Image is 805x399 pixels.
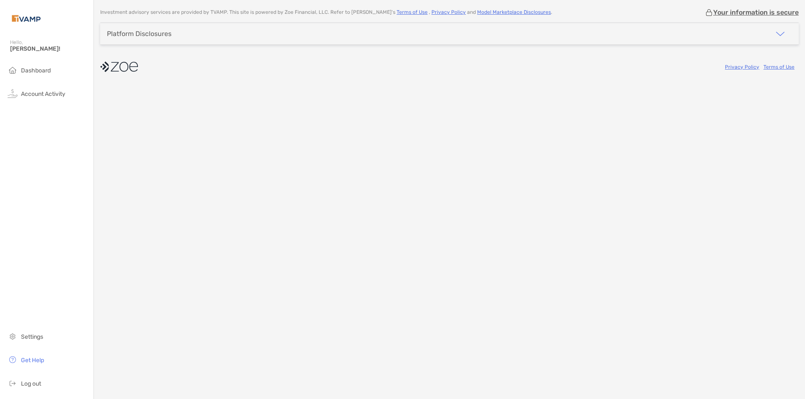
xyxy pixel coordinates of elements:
div: Platform Disclosures [107,30,171,38]
img: icon arrow [775,29,785,39]
img: activity icon [8,88,18,98]
span: Log out [21,380,41,387]
span: Settings [21,333,43,340]
img: Zoe Logo [10,3,42,33]
span: Get Help [21,357,44,364]
a: Terms of Use [763,64,795,70]
a: Model Marketplace Disclosures [477,9,551,15]
p: Your information is secure [713,8,799,16]
img: settings icon [8,331,18,341]
img: household icon [8,65,18,75]
a: Privacy Policy [431,9,466,15]
img: logout icon [8,378,18,388]
img: company logo [100,57,138,76]
a: Privacy Policy [725,64,759,70]
span: [PERSON_NAME]! [10,45,88,52]
span: Account Activity [21,90,65,98]
a: Terms of Use [397,9,428,15]
p: Investment advisory services are provided by TVAMP . This site is powered by Zoe Financial, LLC. ... [100,9,552,15]
img: get-help icon [8,355,18,365]
span: Dashboard [21,67,51,74]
